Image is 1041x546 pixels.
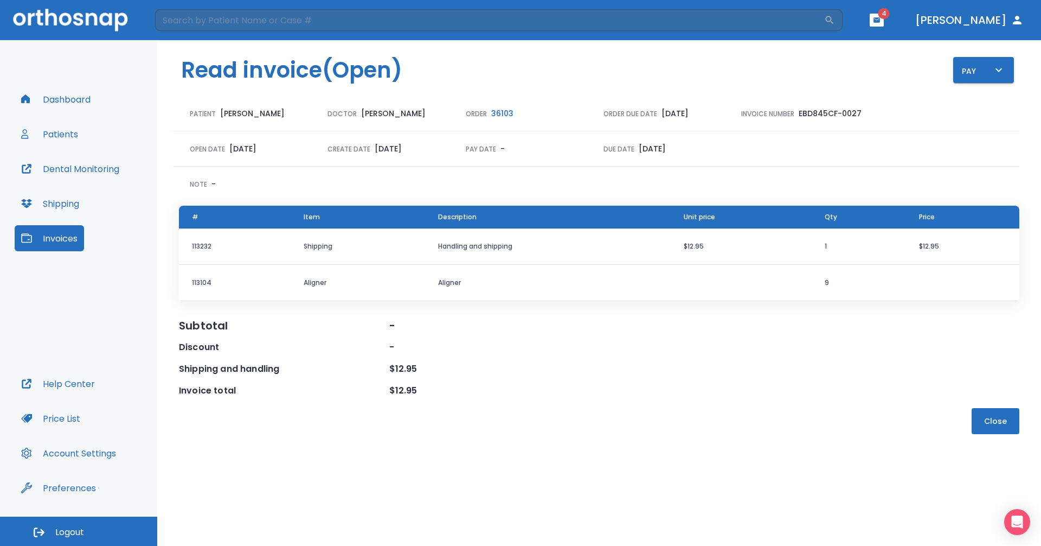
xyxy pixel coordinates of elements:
[15,191,86,217] button: Shipping
[812,265,906,301] td: 9
[192,212,198,222] span: #
[389,384,600,397] div: $12.95
[500,142,505,155] p: -
[799,107,862,120] p: EBD845CF-0027
[13,9,128,31] img: Orthosnap
[603,109,657,119] p: Order due date
[327,109,357,119] p: Doctor
[425,265,671,301] td: Aligner
[291,228,425,265] td: Shipping
[425,228,671,265] td: Handling and shipping
[906,228,1019,265] td: $12.95
[953,57,1014,83] button: Pay
[181,54,402,86] h1: Read invoice (Open)
[375,142,402,155] p: [DATE]
[15,440,123,466] button: Account Settings
[179,341,389,354] div: Discount
[304,212,320,222] span: Item
[179,228,291,265] td: 113232
[190,144,225,154] p: Open Date
[389,341,600,354] div: -
[639,142,666,155] p: [DATE]
[15,371,101,397] button: Help Center
[661,107,689,120] p: [DATE]
[15,86,97,112] button: Dashboard
[15,225,84,251] button: Invoices
[220,107,285,120] p: [PERSON_NAME]
[15,121,85,147] button: Patients
[229,142,256,155] p: [DATE]
[190,109,216,119] p: Patient
[466,144,496,154] p: Pay Date
[179,265,291,301] td: 113104
[1004,509,1030,535] div: Open Intercom Messenger
[878,8,890,19] span: 4
[389,319,600,332] div: -
[291,265,425,301] td: Aligner
[812,228,906,265] td: 1
[179,319,389,332] div: Subtotal
[94,483,104,493] div: Tooltip anchor
[684,212,715,222] span: Unit price
[155,9,824,31] input: Search by Patient Name or Case #
[179,384,389,397] div: Invoice total
[438,212,477,222] span: Description
[211,177,216,191] p: -
[15,475,102,501] button: Preferences
[466,109,487,119] p: Order
[962,64,1005,77] div: Pay
[190,180,207,189] p: Note
[919,212,935,222] span: Price
[825,212,837,222] span: Qty
[327,144,370,154] p: Create Date
[389,363,600,376] div: $12.95
[15,405,87,431] button: Price List
[911,10,1028,30] button: [PERSON_NAME]
[179,363,389,376] div: Shipping and handling
[15,156,126,182] button: Dental Monitoring
[55,526,84,538] span: Logout
[603,144,634,154] p: Due Date
[671,228,812,265] td: $12.95
[741,109,794,119] p: Invoice Number
[972,408,1019,434] button: Close
[361,107,426,120] p: [PERSON_NAME]
[491,108,513,119] span: 36103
